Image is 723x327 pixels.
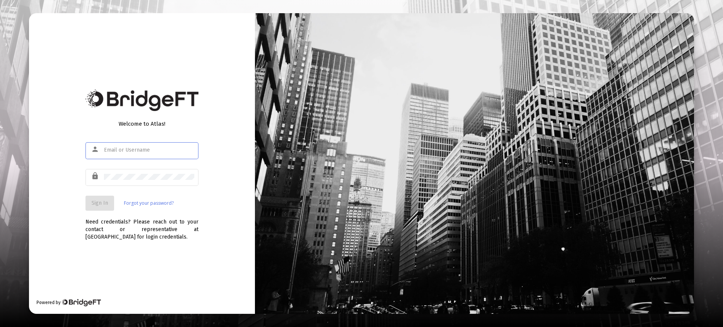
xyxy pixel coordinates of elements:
[91,145,100,154] mat-icon: person
[37,299,101,306] div: Powered by
[92,200,108,206] span: Sign In
[104,147,194,153] input: Email or Username
[85,90,198,111] img: Bridge Financial Technology Logo
[61,299,101,306] img: Bridge Financial Technology Logo
[85,211,198,241] div: Need credentials? Please reach out to your contact or representative at [GEOGRAPHIC_DATA] for log...
[124,199,174,207] a: Forgot your password?
[85,120,198,128] div: Welcome to Atlas!
[91,172,100,181] mat-icon: lock
[85,196,114,211] button: Sign In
